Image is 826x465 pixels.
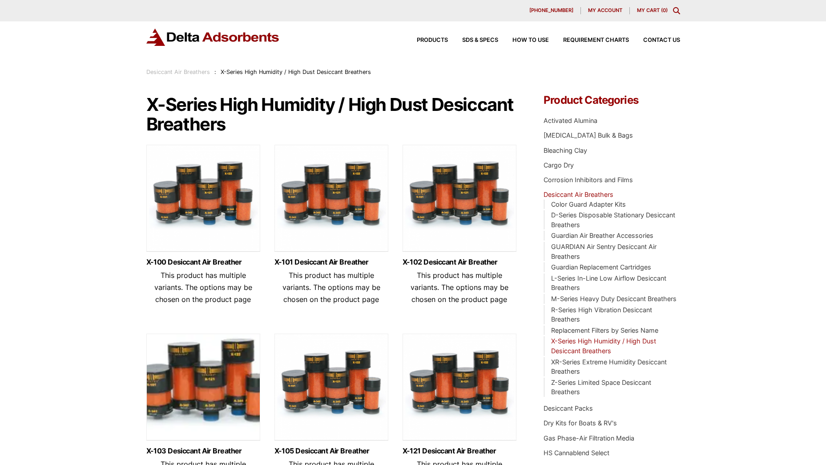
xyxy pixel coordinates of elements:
img: Delta Adsorbents [146,29,280,46]
a: X-121 Desiccant Air Breather [403,447,516,455]
span: Products [417,37,448,43]
a: XR-Series Extreme Humidity Desiccant Breathers [551,358,667,375]
a: X-105 Desiccant Air Breather [274,447,388,455]
a: X-Series High Humidity / High Dust Desiccant Breathers [551,337,656,355]
a: Contact Us [629,37,680,43]
a: Products [403,37,448,43]
a: [MEDICAL_DATA] Bulk & Bags [544,131,633,139]
span: This product has multiple variants. The options may be chosen on the product page [282,271,380,304]
h4: Product Categories [544,95,680,106]
span: X-Series High Humidity / High Dust Desiccant Breathers [221,69,371,75]
span: : [214,69,216,75]
a: X-100 Desiccant Air Breather [146,258,260,266]
span: 0 [663,7,666,13]
a: Desiccant Air Breathers [544,191,613,198]
a: HS Cannablend Select [544,449,609,457]
a: L-Series In-Line Low Airflow Desiccant Breathers [551,274,666,292]
a: R-Series High Vibration Desiccant Breathers [551,306,652,323]
a: Dry Kits for Boats & RV's [544,419,617,427]
a: GUARDIAN Air Sentry Desiccant Air Breathers [551,243,657,260]
a: Z-Series Limited Space Desiccant Breathers [551,379,651,396]
a: SDS & SPECS [448,37,498,43]
span: How to Use [512,37,549,43]
a: Activated Alumina [544,117,597,124]
div: Toggle Modal Content [673,7,680,14]
h1: X-Series High Humidity / High Dust Desiccant Breathers [146,95,517,134]
a: Desiccant Air Breathers [146,69,210,75]
a: X-101 Desiccant Air Breather [274,258,388,266]
a: How to Use [498,37,549,43]
a: Cargo Dry [544,161,574,169]
a: Gas Phase-Air Filtration Media [544,434,634,442]
a: X-102 Desiccant Air Breather [403,258,516,266]
a: [PHONE_NUMBER] [522,7,581,14]
span: Requirement Charts [563,37,629,43]
a: My account [581,7,630,14]
a: Bleaching Clay [544,147,587,154]
span: [PHONE_NUMBER] [529,8,573,13]
a: Desiccant Packs [544,404,593,412]
span: Contact Us [643,37,680,43]
span: SDS & SPECS [462,37,498,43]
a: Guardian Replacement Cartridges [551,263,651,271]
a: Replacement Filters by Series Name [551,326,658,334]
a: M-Series Heavy Duty Desiccant Breathers [551,295,677,302]
a: X-103 Desiccant Air Breather [146,447,260,455]
span: This product has multiple variants. The options may be chosen on the product page [411,271,508,304]
a: Color Guard Adapter Kits [551,200,626,208]
a: My Cart (0) [637,7,668,13]
span: This product has multiple variants. The options may be chosen on the product page [154,271,252,304]
a: D-Series Disposable Stationary Desiccant Breathers [551,211,675,228]
a: Requirement Charts [549,37,629,43]
a: Corrosion Inhibitors and Films [544,176,633,184]
a: Guardian Air Breather Accessories [551,232,653,239]
span: My account [588,8,622,13]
